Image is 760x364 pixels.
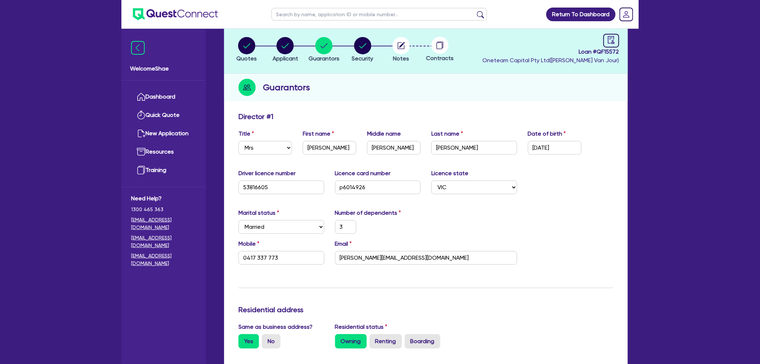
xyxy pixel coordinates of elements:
[131,234,196,249] a: [EMAIL_ADDRESS][DOMAIN_NAME]
[238,129,254,138] label: Title
[263,81,310,94] h2: Guarantors
[303,129,334,138] label: First name
[546,8,616,21] a: Return To Dashboard
[131,206,196,213] span: 1300 465 363
[482,47,619,56] span: Loan # QF15572
[352,55,374,62] span: Security
[262,334,281,349] label: No
[367,129,401,138] label: Middle name
[131,252,196,267] a: [EMAIL_ADDRESS][DOMAIN_NAME]
[236,55,257,62] span: Quotes
[131,143,196,161] a: Resources
[133,8,218,20] img: quest-connect-logo-blue
[392,37,410,63] button: Notes
[370,334,402,349] label: Renting
[131,41,145,55] img: icon-menu-close
[238,305,613,314] h3: Residential address
[238,169,296,178] label: Driver licence number
[131,106,196,124] a: Quick Quote
[131,161,196,179] a: Training
[137,129,145,138] img: new-application
[335,209,401,217] label: Number of dependents
[309,55,339,62] span: Guarantors
[405,334,440,349] label: Boarding
[273,55,298,62] span: Applicant
[431,169,468,178] label: Licence state
[335,323,388,331] label: Residential status
[607,36,615,44] span: audit
[335,240,352,248] label: Email
[393,55,409,62] span: Notes
[131,194,196,203] span: Need Help?
[352,37,374,63] button: Security
[272,37,298,63] button: Applicant
[131,88,196,106] a: Dashboard
[528,141,581,155] input: DD / MM / YYYY
[137,111,145,119] img: quick-quote
[238,323,312,331] label: Same as business address?
[431,129,463,138] label: Last name
[137,166,145,174] img: training
[238,209,279,217] label: Marital status
[131,216,196,231] a: [EMAIL_ADDRESS][DOMAIN_NAME]
[308,37,340,63] button: Guarantors
[236,37,257,63] button: Quotes
[238,240,259,248] label: Mobile
[482,57,619,64] span: Oneteam Capital Pty Ltd ( [PERSON_NAME] Van Jour )
[137,147,145,156] img: resources
[426,55,454,62] span: Contracts
[238,112,273,121] h3: Director # 1
[272,8,487,21] input: Search by name, application ID or mobile number...
[335,169,391,178] label: Licence card number
[238,334,259,349] label: Yes
[130,64,197,73] span: Welcome Shae
[335,334,367,349] label: Owning
[238,79,256,96] img: step-icon
[528,129,566,138] label: Date of birth
[617,5,636,24] a: Dropdown toggle
[131,124,196,143] a: New Application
